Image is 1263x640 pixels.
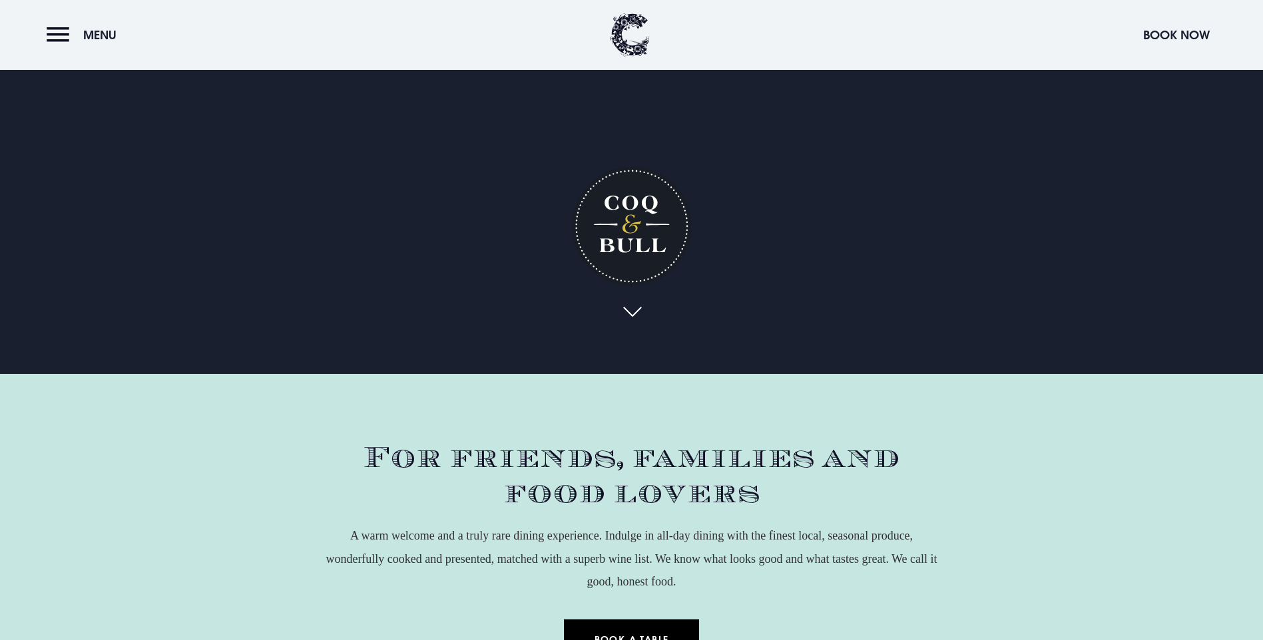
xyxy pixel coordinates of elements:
h1: Coq & Bull [572,166,691,285]
span: Menu [83,27,117,43]
button: Menu [47,21,123,49]
p: A warm welcome and a truly rare dining experience. Indulge in all-day dining with the finest loca... [326,524,938,593]
h2: For friends, families and food lovers [326,440,938,511]
img: Clandeboye Lodge [610,13,650,57]
button: Book Now [1137,21,1216,49]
